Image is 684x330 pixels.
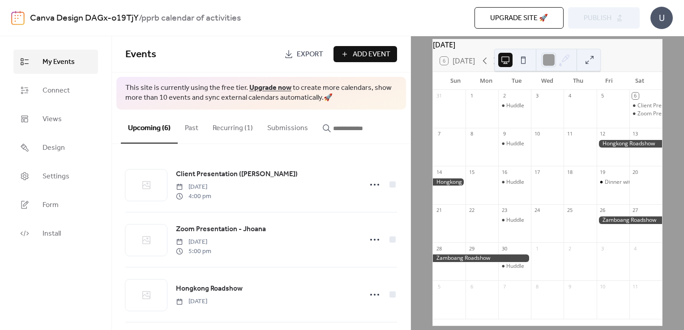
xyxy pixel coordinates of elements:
[599,283,606,290] div: 10
[436,93,442,99] div: 31
[43,228,61,239] span: Install
[534,283,540,290] div: 8
[436,169,442,175] div: 14
[249,81,291,95] a: Upgrade now
[498,178,531,186] div: Huddle
[13,135,98,160] a: Design
[566,131,573,137] div: 11
[43,85,70,96] span: Connect
[599,245,606,252] div: 3
[30,10,139,27] a: Canva Design DAGx-o19TjY
[632,93,639,99] div: 6
[597,140,662,148] div: Hongkong Roadshow
[599,93,606,99] div: 5
[501,169,508,175] div: 16
[506,216,524,224] div: Huddle
[205,110,260,143] button: Recurring (1)
[566,169,573,175] div: 18
[125,83,397,103] span: This site is currently using the free tier. to create more calendars, show more than 10 events an...
[178,110,205,143] button: Past
[629,110,662,118] div: Zoom Presentation - Jhoana
[506,178,524,186] div: Huddle
[534,131,540,137] div: 10
[176,283,243,294] span: Hongkong Roadshow
[534,245,540,252] div: 1
[632,169,639,175] div: 20
[632,207,639,214] div: 27
[125,45,156,64] span: Events
[43,57,75,68] span: My Events
[566,93,573,99] div: 4
[599,131,606,137] div: 12
[599,207,606,214] div: 26
[176,224,266,235] a: Zoom Presentation - Jhoana
[11,11,25,25] img: logo
[597,178,629,186] div: Dinner with NJN and GTB
[594,72,624,90] div: Fri
[468,245,475,252] div: 29
[297,49,323,60] span: Export
[501,131,508,137] div: 9
[43,200,59,211] span: Form
[176,169,298,180] a: Client Presentation ([PERSON_NAME])
[475,7,564,29] button: Upgrade site 🚀
[468,283,475,290] div: 6
[498,140,531,148] div: Huddle
[490,13,548,24] span: Upgrade site 🚀
[43,114,62,125] span: Views
[506,102,524,110] div: Huddle
[176,297,207,306] span: [DATE]
[13,193,98,217] a: Form
[468,93,475,99] div: 1
[176,247,211,256] span: 5:00 pm
[501,207,508,214] div: 23
[433,254,531,262] div: Zamboang Roadshow
[176,192,211,201] span: 4:00 pm
[333,46,397,62] button: Add Event
[498,262,531,270] div: Huddle
[501,245,508,252] div: 30
[468,169,475,175] div: 15
[468,207,475,214] div: 22
[501,72,532,90] div: Tue
[468,131,475,137] div: 8
[534,169,540,175] div: 17
[433,39,662,50] div: [DATE]
[278,46,330,62] a: Export
[141,10,241,27] b: pprb calendar of activities
[597,216,662,224] div: Zamboang Roadshow
[43,171,69,182] span: Settings
[13,107,98,131] a: Views
[176,182,211,192] span: [DATE]
[13,221,98,245] a: Install
[650,7,673,29] div: U
[506,140,524,148] div: Huddle
[501,283,508,290] div: 7
[13,164,98,188] a: Settings
[501,93,508,99] div: 2
[13,78,98,102] a: Connect
[605,178,667,186] div: Dinner with NJN and GTB
[629,102,662,110] div: Client Presentation (Theresa PPRB)
[353,49,390,60] span: Add Event
[139,10,141,27] b: /
[563,72,594,90] div: Thu
[436,283,442,290] div: 5
[436,207,442,214] div: 21
[566,207,573,214] div: 25
[566,283,573,290] div: 9
[632,131,639,137] div: 13
[176,237,211,247] span: [DATE]
[624,72,655,90] div: Sat
[436,245,442,252] div: 28
[534,207,540,214] div: 24
[440,72,471,90] div: Sun
[532,72,563,90] div: Wed
[433,178,466,186] div: Hongkong Roadshow
[176,283,243,295] a: Hongkong Roadshow
[506,262,524,270] div: Huddle
[498,102,531,110] div: Huddle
